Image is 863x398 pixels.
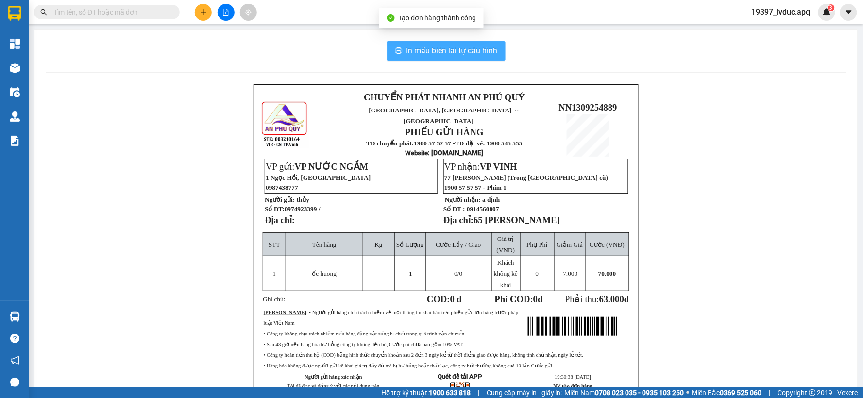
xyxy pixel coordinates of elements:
img: dashboard-icon [10,39,20,49]
span: VP NƯỚC NGẦM [295,161,369,172]
img: solution-icon [10,136,20,146]
span: Website [406,149,428,157]
strong: Người nhận: [445,196,481,203]
span: 1900 57 57 57 - Phím 1 [444,184,507,191]
span: Tạo đơn hàng thành công [399,14,476,22]
span: : • Người gửi hàng chịu trách nhiệm về mọi thông tin khai báo trên phiếu gửi đơn hàng trước pháp ... [264,310,519,326]
span: Giảm Giá [557,241,583,248]
span: 19:30:38 [DATE] [555,374,591,380]
button: caret-down [840,4,857,21]
img: warehouse-icon [10,312,20,322]
strong: Người gửi: [265,196,295,203]
span: STT [269,241,280,248]
span: 63.000 [599,294,624,304]
strong: Địa chỉ: [443,215,474,225]
span: NN1309254889 [559,102,617,112]
strong: Địa chỉ: [265,215,295,225]
strong: Số ĐT : [443,206,465,213]
span: [GEOGRAPHIC_DATA], [GEOGRAPHIC_DATA] ↔ [GEOGRAPHIC_DATA] [369,107,520,125]
strong: COD: [427,294,462,304]
span: 0 [536,270,539,277]
span: Khách không kê khai [494,259,518,288]
img: logo [261,100,309,148]
strong: 1900 633 818 [429,389,471,397]
span: thủy [297,196,310,203]
span: 0 đ [450,294,462,304]
span: | [769,387,771,398]
strong: 1900 57 57 57 - [414,140,455,147]
span: 0914560807 [467,206,499,213]
span: 7.000 [563,270,578,277]
strong: TĐ chuyển phát: [366,140,414,147]
span: Cước Lấy / Giao [436,241,481,248]
span: In mẫu biên lai tự cấu hình [406,45,498,57]
strong: : [DOMAIN_NAME] [406,149,484,157]
span: Tên hàng [312,241,337,248]
span: • Công ty không chịu trách nhiệm nếu hàng động vật sống bị chết trong quá trình vận chuyển [264,331,465,336]
strong: CHUYỂN PHÁT NHANH AN PHÚ QUÝ [364,92,525,102]
span: Miền Bắc [692,387,762,398]
strong: Quét để tải APP [438,373,482,380]
span: VP VINH [480,161,517,172]
strong: 0708 023 035 - 0935 103 250 [595,389,684,397]
span: Hỗ trợ kỹ thuật: [381,387,471,398]
strong: TĐ đặt vé: 1900 545 555 [455,140,523,147]
span: copyright [809,389,816,396]
span: 77 [PERSON_NAME] (Trong [GEOGRAPHIC_DATA] cũ) [444,174,608,181]
strong: PHIẾU GỬI HÀNG [405,127,484,137]
span: ⚪️ [687,391,690,395]
span: VP nhận: [444,161,517,172]
span: ốc huong [312,270,337,277]
strong: 0369 525 060 [720,389,762,397]
span: printer [395,47,403,56]
span: Tôi đã đọc và đồng ý với các nội dung trên [288,383,380,389]
span: 1 Ngọc Hồi, [GEOGRAPHIC_DATA] [266,174,371,181]
strong: Phí COD: đ [495,294,543,304]
span: Cước (VNĐ) [590,241,625,248]
img: warehouse-icon [10,87,20,97]
span: Phải thu: [565,294,629,304]
input: Tìm tên, số ĐT hoặc mã đơn [53,7,168,17]
img: warehouse-icon [10,63,20,73]
span: /0 [455,270,463,277]
span: Giá trị (VNĐ) [497,235,515,254]
span: • Hàng hóa không được người gửi kê khai giá trị đầy đủ mà bị hư hỏng hoặc thất lạc, công ty bồi t... [264,363,554,368]
span: plus [200,9,207,16]
span: Ghi chú: [263,295,285,302]
span: 70.000 [598,270,616,277]
span: caret-down [845,8,853,16]
span: VP gửi: [266,161,368,172]
button: aim [240,4,257,21]
strong: Số ĐT: [265,206,320,213]
span: 0 [455,270,458,277]
span: | [478,387,479,398]
button: file-add [218,4,235,21]
span: • Sau 48 giờ nếu hàng hóa hư hỏng công ty không đền bù, Cước phí chưa bao gồm 10% VAT. [264,342,464,347]
button: printerIn mẫu biên lai tự cấu hình [387,41,506,61]
span: Kg [374,241,382,248]
span: 0974923399 / [285,206,321,213]
span: a định [482,196,500,203]
button: plus [195,4,212,21]
span: 1 [273,270,276,277]
sup: 3 [828,4,835,11]
span: Miền Nam [565,387,684,398]
span: check-circle [387,14,395,22]
span: Số Lượng [396,241,423,248]
span: 3 [829,4,833,11]
span: 0 [533,294,538,304]
span: notification [10,356,19,365]
span: đ [624,294,629,304]
strong: Người gửi hàng xác nhận [305,374,362,380]
span: 19397_lvduc.apq [744,6,818,18]
span: Cung cấp máy in - giấy in: [487,387,562,398]
span: aim [245,9,252,16]
span: file-add [222,9,229,16]
img: icon-new-feature [823,8,831,16]
span: 65 [PERSON_NAME] [474,215,560,225]
span: search [40,9,47,16]
span: 1 [409,270,412,277]
img: logo-vxr [8,6,21,21]
span: 0987438777 [266,184,298,191]
strong: [PERSON_NAME] [264,310,306,315]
